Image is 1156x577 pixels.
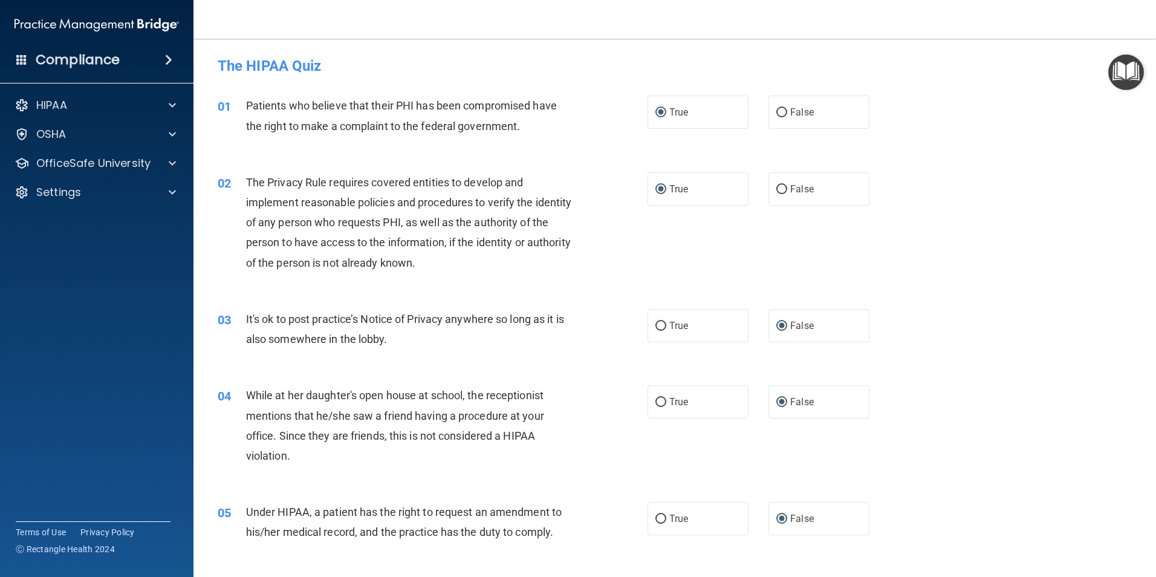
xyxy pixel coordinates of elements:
span: 01 [218,99,231,114]
a: Settings [15,185,176,200]
input: True [655,108,666,117]
input: True [655,322,666,331]
span: False [790,513,814,524]
a: HIPAA [15,98,176,112]
a: OSHA [15,127,176,142]
span: True [669,396,688,408]
input: False [776,108,787,117]
input: False [776,398,787,407]
span: It's ok to post practice’s Notice of Privacy anywhere so long as it is also somewhere in the lobby. [246,313,564,345]
span: True [669,106,688,118]
span: 03 [218,313,231,327]
span: Ⓒ Rectangle Health 2024 [16,543,115,555]
p: OSHA [36,127,67,142]
span: True [669,513,688,524]
span: False [790,320,814,331]
span: False [790,106,814,118]
span: False [790,183,814,195]
input: False [776,185,787,194]
span: The Privacy Rule requires covered entities to develop and implement reasonable policies and proce... [246,176,572,269]
p: Settings [36,185,81,200]
input: False [776,322,787,331]
h4: The HIPAA Quiz [218,58,1132,74]
span: Patients who believe that their PHI has been compromised have the right to make a complaint to th... [246,99,557,132]
p: OfficeSafe University [36,156,151,171]
button: Open Resource Center [1108,54,1144,90]
a: Terms of Use [16,526,66,538]
a: Privacy Policy [80,526,135,538]
span: While at her daughter's open house at school, the receptionist mentions that he/she saw a friend ... [246,389,544,462]
input: True [655,515,666,524]
input: False [776,515,787,524]
img: PMB logo [15,13,179,37]
span: True [669,183,688,195]
span: 05 [218,506,231,520]
input: True [655,398,666,407]
span: True [669,320,688,331]
span: False [790,396,814,408]
span: 04 [218,389,231,403]
a: OfficeSafe University [15,156,176,171]
span: 02 [218,176,231,191]
h4: Compliance [36,51,120,68]
span: Under HIPAA, a patient has the right to request an amendment to his/her medical record, and the p... [246,506,562,538]
input: True [655,185,666,194]
p: HIPAA [36,98,67,112]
